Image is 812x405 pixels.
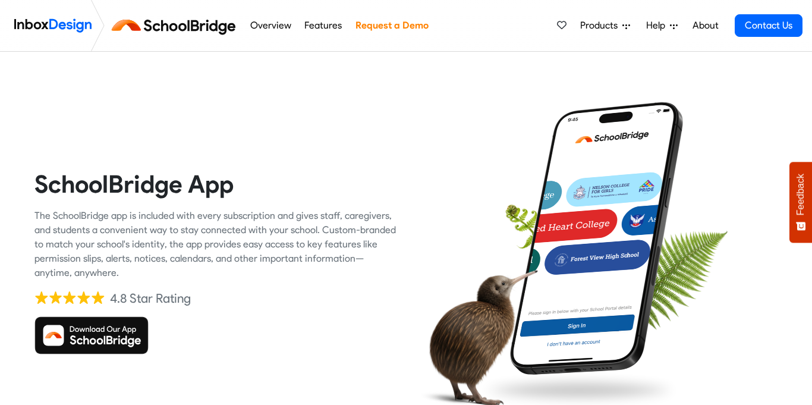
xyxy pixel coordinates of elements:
[501,101,692,376] img: phone.png
[580,18,622,33] span: Products
[301,14,345,37] a: Features
[789,162,812,243] button: Feedback - Show survey
[735,14,802,37] a: Contact Us
[34,169,397,199] heading: SchoolBridge App
[689,14,722,37] a: About
[110,290,191,307] div: 4.8 Star Rating
[641,14,682,37] a: Help
[795,174,806,215] span: Feedback
[247,14,294,37] a: Overview
[646,18,670,33] span: Help
[352,14,432,37] a: Request a Demo
[575,14,635,37] a: Products
[34,209,397,280] div: The SchoolBridge app is included with every subscription and gives staff, caregivers, and student...
[34,316,149,354] img: Download SchoolBridge App
[109,11,243,40] img: schoolbridge logo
